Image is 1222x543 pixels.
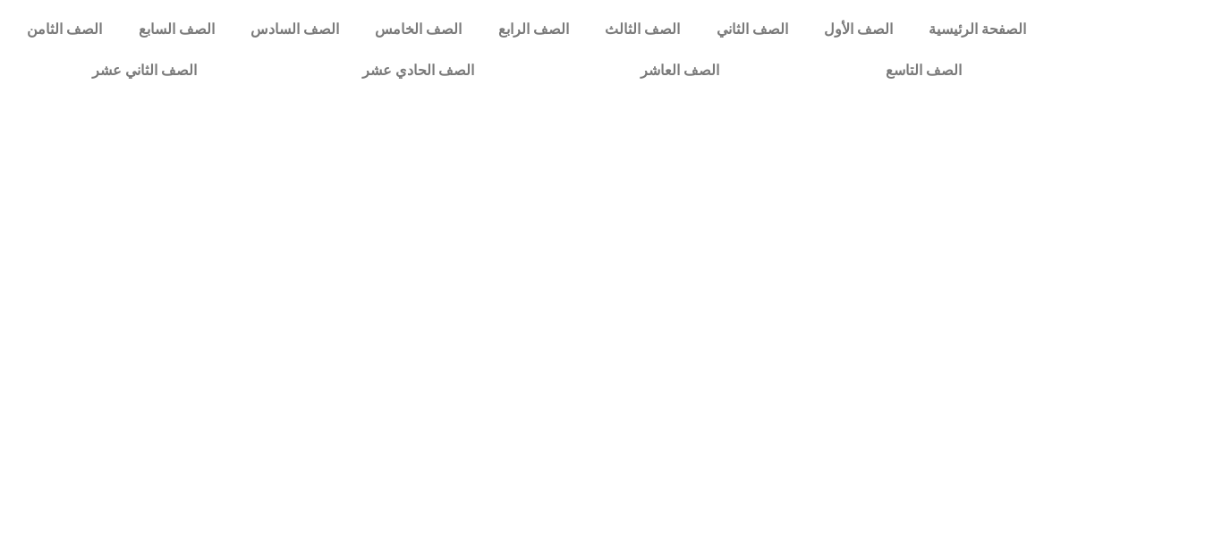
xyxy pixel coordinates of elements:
[9,9,120,50] a: الصف الثامن
[802,50,1045,91] a: الصف التاسع
[911,9,1044,50] a: الصفحة الرئيسية
[557,50,802,91] a: الصف العاشر
[587,9,698,50] a: الصف الثالث
[806,9,911,50] a: الصف الأول
[9,50,280,91] a: الصف الثاني عشر
[698,9,805,50] a: الصف الثاني
[357,9,479,50] a: الصف الخامس
[233,9,357,50] a: الصف السادس
[120,9,232,50] a: الصف السابع
[280,50,558,91] a: الصف الحادي عشر
[480,9,587,50] a: الصف الرابع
